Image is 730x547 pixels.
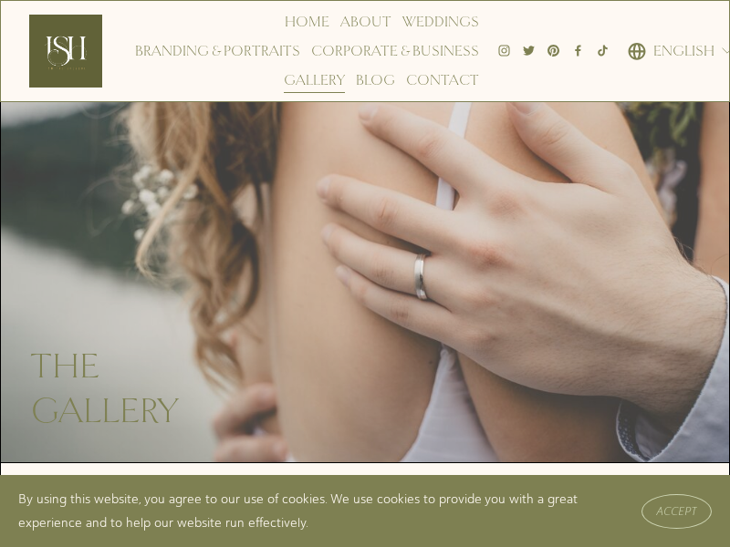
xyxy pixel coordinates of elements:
[402,7,479,36] a: Weddings
[522,44,536,57] a: Twitter
[285,7,329,36] a: Home
[653,38,714,65] span: English
[284,66,345,95] a: Gallery
[656,505,697,518] span: Accept
[340,7,391,36] a: About
[356,66,395,95] a: Blog
[547,44,560,57] a: Pinterest
[30,345,178,431] span: The Gallery
[571,44,585,57] a: Facebook
[18,488,623,534] p: By using this website, you agree to our use of cookies. We use cookies to provide you with a grea...
[406,66,479,95] a: Contact
[29,15,102,88] img: Ish Picturesque
[135,36,300,66] a: Branding & Portraits
[311,36,479,66] a: Corporate & Business
[641,494,712,529] button: Accept
[497,44,511,57] a: Instagram
[596,44,610,57] a: TikTok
